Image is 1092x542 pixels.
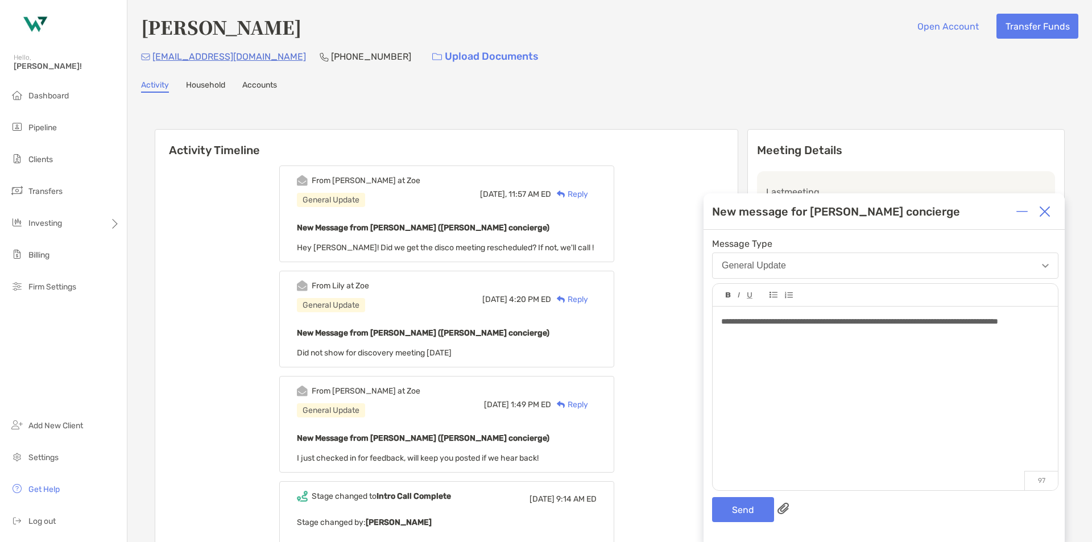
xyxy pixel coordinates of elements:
span: Investing [28,218,62,228]
span: 1:49 PM ED [511,400,551,409]
img: Email Icon [141,53,150,60]
img: Phone Icon [320,52,329,61]
img: Expand or collapse [1016,206,1028,217]
a: Activity [141,80,169,93]
a: Accounts [242,80,277,93]
img: button icon [432,53,442,61]
p: [EMAIL_ADDRESS][DOMAIN_NAME] [152,49,306,64]
img: Reply icon [557,401,565,408]
img: Event icon [297,175,308,186]
span: Transfers [28,187,63,196]
span: [DATE], [480,189,507,199]
img: add_new_client icon [10,418,24,432]
img: Editor control icon [726,292,731,298]
img: settings icon [10,450,24,464]
button: General Update [712,253,1058,279]
img: Event icon [297,386,308,396]
img: Reply icon [557,191,565,198]
div: From [PERSON_NAME] at Zoe [312,176,420,185]
b: [PERSON_NAME] [366,518,432,527]
button: Send [712,497,774,522]
span: [DATE] [482,295,507,304]
span: [DATE] [530,494,555,504]
img: Close [1039,206,1050,217]
p: Last meeting [766,185,1046,199]
span: Dashboard [28,91,69,101]
span: Get Help [28,485,60,494]
span: 4:20 PM ED [509,295,551,304]
p: [PHONE_NUMBER] [331,49,411,64]
img: logout icon [10,514,24,527]
img: paperclip attachments [777,503,789,514]
img: Open dropdown arrow [1042,264,1049,268]
div: Reply [551,399,588,411]
img: dashboard icon [10,88,24,102]
img: Reply icon [557,296,565,303]
img: Event icon [297,491,308,502]
img: clients icon [10,152,24,166]
div: New message for [PERSON_NAME] concierge [712,205,960,218]
b: Intro Call Complete [377,491,451,501]
span: Pipeline [28,123,57,133]
b: New Message from [PERSON_NAME] ([PERSON_NAME] concierge) [297,433,549,443]
span: Message Type [712,238,1058,249]
span: 11:57 AM ED [508,189,551,199]
span: Did not show for discovery meeting [DATE] [297,348,452,358]
img: billing icon [10,247,24,261]
a: Household [186,80,225,93]
button: Transfer Funds [996,14,1078,39]
span: Clients [28,155,53,164]
div: General Update [297,298,365,312]
span: Hey [PERSON_NAME]! Did we get the disco meeting rescheduled? If not, we'll call ! [297,243,594,253]
img: firm-settings icon [10,279,24,293]
p: Stage changed by: [297,515,597,529]
span: Settings [28,453,59,462]
span: [DATE] [484,400,509,409]
img: Zoe Logo [14,5,55,45]
img: Event icon [297,280,308,291]
div: Reply [551,293,588,305]
span: I just checked in for feedback, will keep you posted if we hear back! [297,453,539,463]
b: New Message from [PERSON_NAME] ([PERSON_NAME] concierge) [297,328,549,338]
div: General Update [722,260,786,271]
p: 97 [1024,471,1058,490]
h6: Activity Timeline [155,130,738,157]
div: Reply [551,188,588,200]
img: pipeline icon [10,120,24,134]
span: Billing [28,250,49,260]
span: [PERSON_NAME]! [14,61,120,71]
h4: [PERSON_NAME] [141,14,301,40]
img: get-help icon [10,482,24,495]
p: Meeting Details [757,143,1055,158]
span: Firm Settings [28,282,76,292]
div: General Update [297,193,365,207]
span: Log out [28,516,56,526]
span: Add New Client [28,421,83,431]
div: General Update [297,403,365,417]
span: 9:14 AM ED [556,494,597,504]
img: transfers icon [10,184,24,197]
div: From Lily at Zoe [312,281,369,291]
div: Stage changed to [312,491,451,501]
a: Upload Documents [425,44,546,69]
img: Editor control icon [770,292,777,298]
img: Editor control icon [784,292,793,299]
img: Editor control icon [738,292,740,298]
img: investing icon [10,216,24,229]
div: From [PERSON_NAME] at Zoe [312,386,420,396]
b: New Message from [PERSON_NAME] ([PERSON_NAME] concierge) [297,223,549,233]
img: Editor control icon [747,292,752,299]
button: Open Account [908,14,987,39]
